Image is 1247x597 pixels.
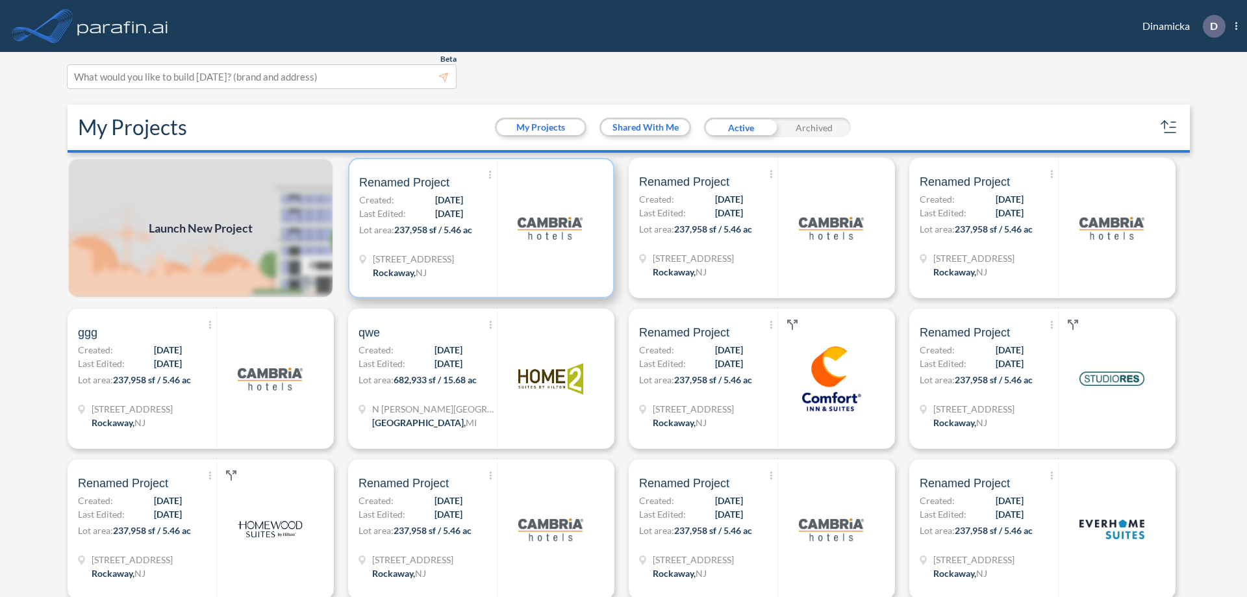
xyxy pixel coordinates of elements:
div: Rockaway, NJ [653,265,707,279]
span: Rockaway , [653,266,696,277]
span: Rockaway , [92,568,134,579]
span: 682,933 sf / 15.68 ac [394,374,477,385]
img: logo [1079,196,1144,260]
span: Renamed Project [639,476,729,491]
span: MI [466,417,477,428]
span: Renamed Project [78,476,168,491]
div: Rockaway, NJ [653,416,707,429]
span: 321 Mt Hope Ave [372,553,453,566]
h2: My Projects [78,115,187,140]
span: NJ [696,417,707,428]
span: [DATE] [996,192,1024,206]
span: Renamed Project [920,325,1010,340]
span: 321 Mt Hope Ave [933,251,1014,265]
div: Rockaway, NJ [933,566,987,580]
span: Lot area: [639,525,674,536]
span: Rockaway , [933,568,976,579]
span: NJ [976,568,987,579]
span: [DATE] [154,494,182,507]
img: logo [518,497,583,562]
span: Beta [440,54,457,64]
div: Rockaway, NJ [653,566,707,580]
img: logo [799,196,864,260]
span: Last Edited: [920,206,966,220]
span: Last Edited: [920,357,966,370]
div: Active [704,118,777,137]
span: 237,958 sf / 5.46 ac [674,525,752,536]
span: 321 Mt Hope Ave [92,553,173,566]
span: Renamed Project [639,174,729,190]
span: [DATE] [715,507,743,521]
span: [DATE] [715,343,743,357]
span: Rockaway , [933,266,976,277]
span: Lot area: [639,223,674,235]
div: Grand Rapids, MI [372,416,477,429]
div: Rockaway, NJ [372,566,426,580]
span: Last Edited: [359,507,405,521]
a: Launch New Project [68,158,334,298]
div: Rockaway, NJ [92,566,145,580]
span: [DATE] [996,494,1024,507]
span: Last Edited: [639,206,686,220]
span: Renamed Project [920,476,1010,491]
span: Created: [639,343,674,357]
span: 237,958 sf / 5.46 ac [955,223,1033,235]
div: Archived [777,118,851,137]
span: 237,958 sf / 5.46 ac [955,525,1033,536]
span: 237,958 sf / 5.46 ac [674,223,752,235]
span: NJ [416,267,427,278]
span: Last Edited: [359,357,405,370]
span: Rockaway , [933,417,976,428]
span: Created: [359,343,394,357]
span: Renamed Project [639,325,729,340]
img: logo [799,497,864,562]
span: Lot area: [359,525,394,536]
img: logo [75,13,171,39]
span: [DATE] [435,193,463,207]
span: Last Edited: [78,507,125,521]
span: [DATE] [154,357,182,370]
span: [DATE] [435,343,462,357]
span: Created: [639,494,674,507]
span: Lot area: [920,525,955,536]
span: NJ [976,417,987,428]
span: N Wyndham Hill Dr NE [372,402,496,416]
button: sort [1159,117,1179,138]
span: Launch New Project [149,220,253,237]
span: Rockaway , [373,267,416,278]
span: Rockaway , [92,417,134,428]
span: 321 Mt Hope Ave [933,553,1014,566]
span: Renamed Project [920,174,1010,190]
span: NJ [976,266,987,277]
span: ggg [78,325,97,340]
span: [DATE] [715,494,743,507]
span: Created: [78,494,113,507]
span: NJ [696,568,707,579]
span: Last Edited: [639,357,686,370]
div: Dinamicka [1123,15,1237,38]
span: Lot area: [920,223,955,235]
span: Created: [78,343,113,357]
span: [DATE] [435,507,462,521]
span: [DATE] [154,507,182,521]
span: [DATE] [715,192,743,206]
span: Created: [359,494,394,507]
div: Rockaway, NJ [92,416,145,429]
span: 321 Mt Hope Ave [653,402,734,416]
span: NJ [134,568,145,579]
div: Rockaway, NJ [373,266,427,279]
span: [DATE] [154,343,182,357]
span: 321 Mt Hope Ave [92,402,173,416]
img: logo [238,497,303,562]
span: [DATE] [435,357,462,370]
span: Rockaway , [653,568,696,579]
span: Last Edited: [639,507,686,521]
span: 321 Mt Hope Ave [653,251,734,265]
span: Lot area: [359,224,394,235]
span: Lot area: [639,374,674,385]
span: NJ [134,417,145,428]
p: D [1210,20,1218,32]
span: 321 Mt Hope Ave [373,252,454,266]
span: Renamed Project [359,175,449,190]
span: [DATE] [435,494,462,507]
